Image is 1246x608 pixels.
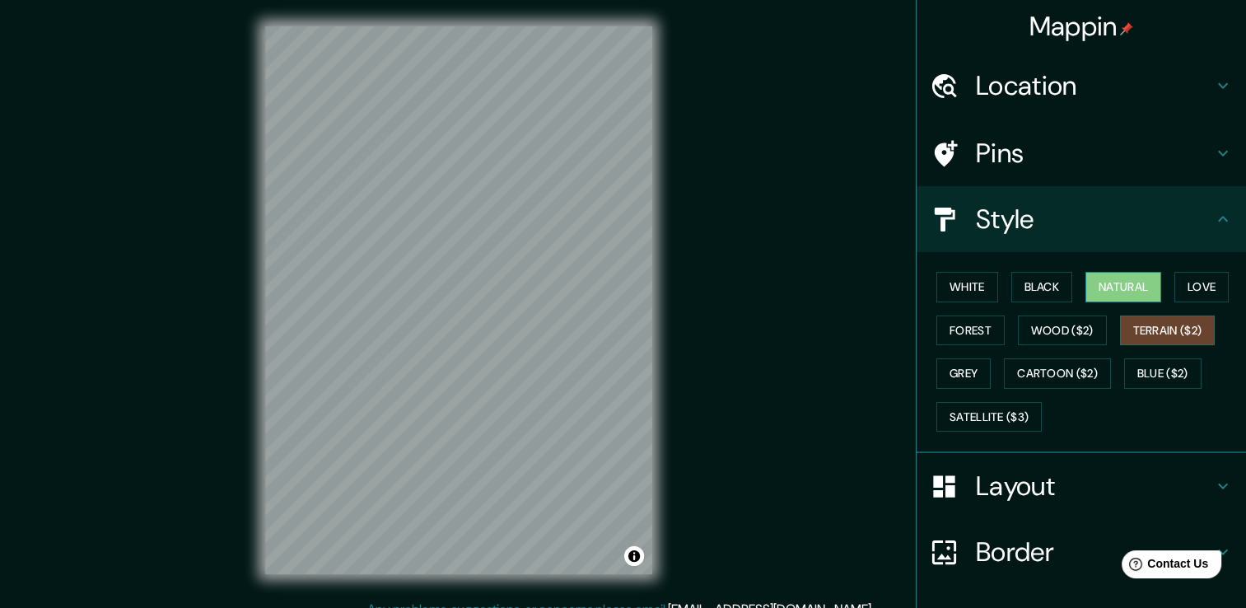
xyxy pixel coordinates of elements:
div: Style [917,186,1246,252]
h4: Border [976,536,1213,568]
button: Satellite ($3) [936,402,1042,433]
h4: Mappin [1029,10,1134,43]
button: Cartoon ($2) [1004,358,1111,389]
div: Location [917,53,1246,119]
h4: Layout [976,470,1213,503]
canvas: Map [265,26,652,574]
div: Pins [917,120,1246,186]
img: pin-icon.png [1120,22,1133,35]
button: Toggle attribution [624,546,644,566]
button: White [936,272,998,302]
h4: Style [976,203,1213,236]
button: Love [1174,272,1229,302]
h4: Location [976,69,1213,102]
button: Black [1011,272,1073,302]
button: Forest [936,316,1005,346]
div: Layout [917,453,1246,519]
button: Natural [1085,272,1161,302]
button: Grey [936,358,991,389]
button: Blue ($2) [1124,358,1202,389]
div: Border [917,519,1246,585]
button: Wood ($2) [1018,316,1107,346]
button: Terrain ($2) [1120,316,1216,346]
h4: Pins [976,137,1213,170]
iframe: Help widget launcher [1099,544,1228,590]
